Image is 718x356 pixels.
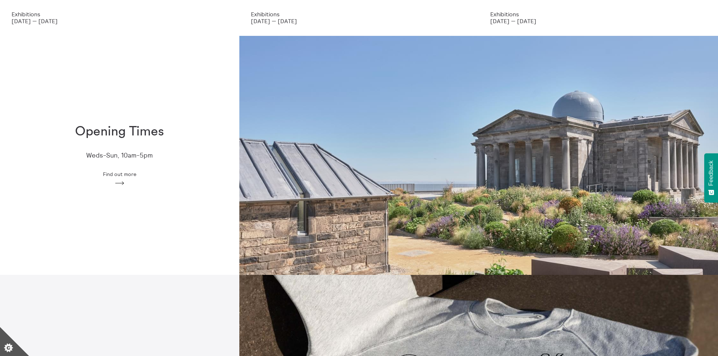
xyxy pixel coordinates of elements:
p: Exhibitions [251,11,467,17]
img: Collective Gallery 2019 Photo Tom Nolan 236 2 [239,36,718,275]
p: Exhibitions [12,11,228,17]
span: Find out more [103,171,136,177]
h1: Opening Times [75,124,164,139]
p: [DATE] — [DATE] [251,18,467,24]
p: [DATE] — [DATE] [12,18,228,24]
button: Feedback - Show survey [704,153,718,202]
p: [DATE] — [DATE] [490,18,706,24]
p: Exhibitions [490,11,706,17]
span: Feedback [708,160,714,186]
p: Weds-Sun, 10am-5pm [86,152,153,159]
